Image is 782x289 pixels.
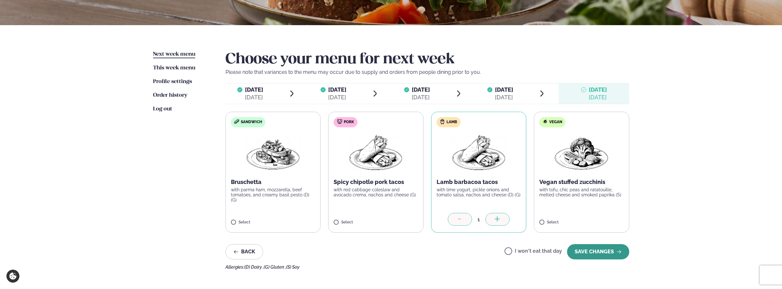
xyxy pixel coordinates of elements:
[244,264,264,270] span: (D) Dairy ,
[153,93,187,98] span: Order history
[412,86,430,93] span: [DATE]
[153,106,172,112] span: Log out
[348,132,404,173] img: Wraps.png
[231,178,315,186] p: Bruschetta
[437,187,521,197] p: with lime yogurt, pickle onions and tomato salsa, nachos and cheese (D) (G)
[539,187,624,197] p: with tofu, chic peas and ratatouille, melted cheese and smoked paprika (S)
[437,178,521,186] p: Lamb barbacoa tacos
[225,51,629,68] h2: Choose your menu for next week
[337,119,342,124] img: pork.svg
[153,65,195,71] span: This week menu
[225,68,629,76] p: Please note that variances to the menu may occur due to supply and orders from people dining prio...
[153,51,195,58] a: Next week menu
[6,270,19,283] a: Cookie settings
[225,244,263,259] button: Back
[567,244,629,259] button: SAVE CHANGES
[549,120,562,125] span: Vegan
[245,86,263,93] span: [DATE]
[495,94,513,101] div: [DATE]
[234,119,239,124] img: sandwich-new-16px.svg
[446,120,457,125] span: Lamb
[589,86,607,93] span: [DATE]
[153,92,187,99] a: Order history
[231,187,315,202] p: with parma ham, mozzarella, beef tomatoes, and creamy basil pesto (D) (G)
[495,86,513,93] span: [DATE]
[245,132,301,173] img: Bruschetta.png
[245,94,263,101] div: [DATE]
[589,94,607,101] div: [DATE]
[440,119,445,124] img: Lamb.svg
[553,132,609,173] img: Vegan.png
[539,178,624,186] p: Vegan stuffed zucchinis
[153,78,192,86] a: Profile settings
[328,86,346,93] span: [DATE]
[328,94,346,101] div: [DATE]
[334,178,418,186] p: Spicy chipotle pork tacos
[153,64,195,72] a: This week menu
[286,264,299,270] span: (S) Soy
[412,94,430,101] div: [DATE]
[241,120,262,125] span: Sandwich
[153,52,195,57] span: Next week menu
[334,187,418,197] p: with red cabbage coleslaw and avocado crema, nachos and cheese (G)
[451,132,507,173] img: Wraps.png
[264,264,286,270] span: (G) Gluten ,
[153,79,192,84] span: Profile settings
[542,119,548,124] img: Vegan.svg
[153,105,172,113] a: Log out
[472,216,485,223] div: 1
[344,120,354,125] span: Pork
[225,264,629,270] div: Allergies:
